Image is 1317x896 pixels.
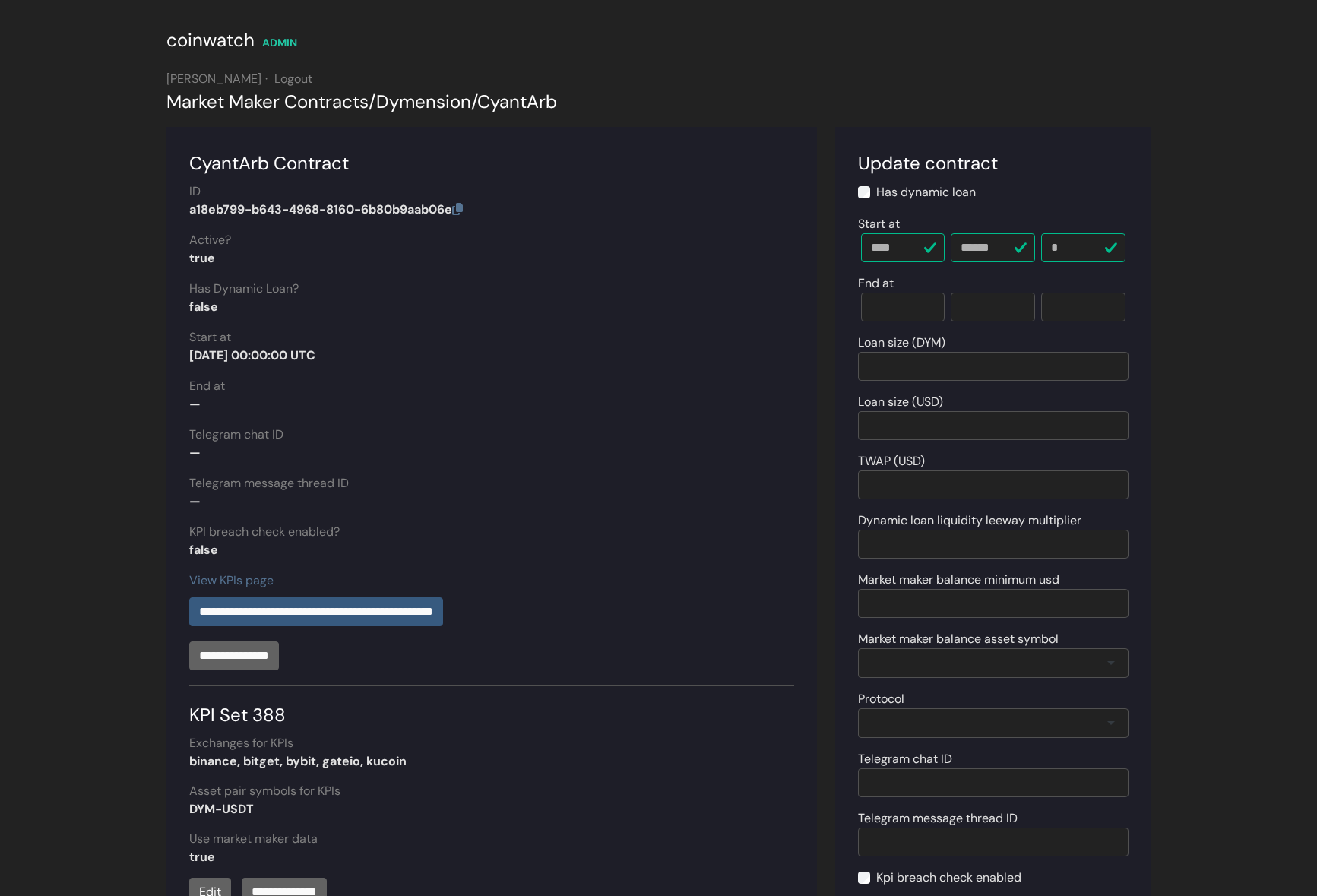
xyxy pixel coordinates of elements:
[189,201,463,217] strong: a18eb799-b643-4968-8160-6b80b9aab06e
[189,830,318,848] label: Use market maker data
[189,328,231,347] label: Start at
[858,630,1059,648] label: Market maker balance asset symbol
[189,782,340,800] label: Asset pair symbols for KPIs
[189,426,283,444] label: Telegram chat ID
[876,183,976,201] label: Has dynamic loan
[189,849,215,865] strong: true
[858,215,900,233] label: Start at
[189,250,215,266] strong: true
[189,377,225,395] label: End at
[189,734,293,752] label: Exchanges for KPIs
[876,869,1021,887] label: Kpi breach check enabled
[189,523,340,541] label: KPI breach check enabled?
[858,274,894,293] label: End at
[166,70,1151,88] div: [PERSON_NAME]
[369,90,376,113] span: /
[189,347,315,363] strong: [DATE] 00:00:00 UTC
[189,182,201,201] label: ID
[265,71,268,87] span: ·
[189,493,201,509] strong: —
[189,474,349,492] label: Telegram message thread ID
[166,27,255,54] div: coinwatch
[189,299,218,315] strong: false
[166,34,297,50] a: coinwatch ADMIN
[189,396,201,412] strong: —
[471,90,477,113] span: /
[858,452,925,470] label: TWAP (USD)
[189,542,218,558] strong: false
[858,511,1081,530] label: Dynamic loan liquidity leeway multiplier
[166,88,1151,116] div: Market Maker Contracts Dymension CyantArb
[858,150,1129,177] div: Update contract
[189,685,794,729] div: KPI Set 388
[858,334,945,352] label: Loan size (DYM)
[189,231,231,249] label: Active?
[189,801,254,817] strong: DYM-USDT
[189,445,201,461] strong: —
[189,150,794,177] div: CyantArb Contract
[858,690,904,708] label: Protocol
[858,393,943,411] label: Loan size (USD)
[189,753,407,769] strong: binance, bitget, bybit, gateio, kucoin
[189,572,274,588] a: View KPIs page
[858,750,952,768] label: Telegram chat ID
[858,809,1018,828] label: Telegram message thread ID
[262,35,297,51] div: ADMIN
[274,71,312,87] a: Logout
[858,571,1059,589] label: Market maker balance minimum usd
[189,280,299,298] label: Has Dynamic Loan?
